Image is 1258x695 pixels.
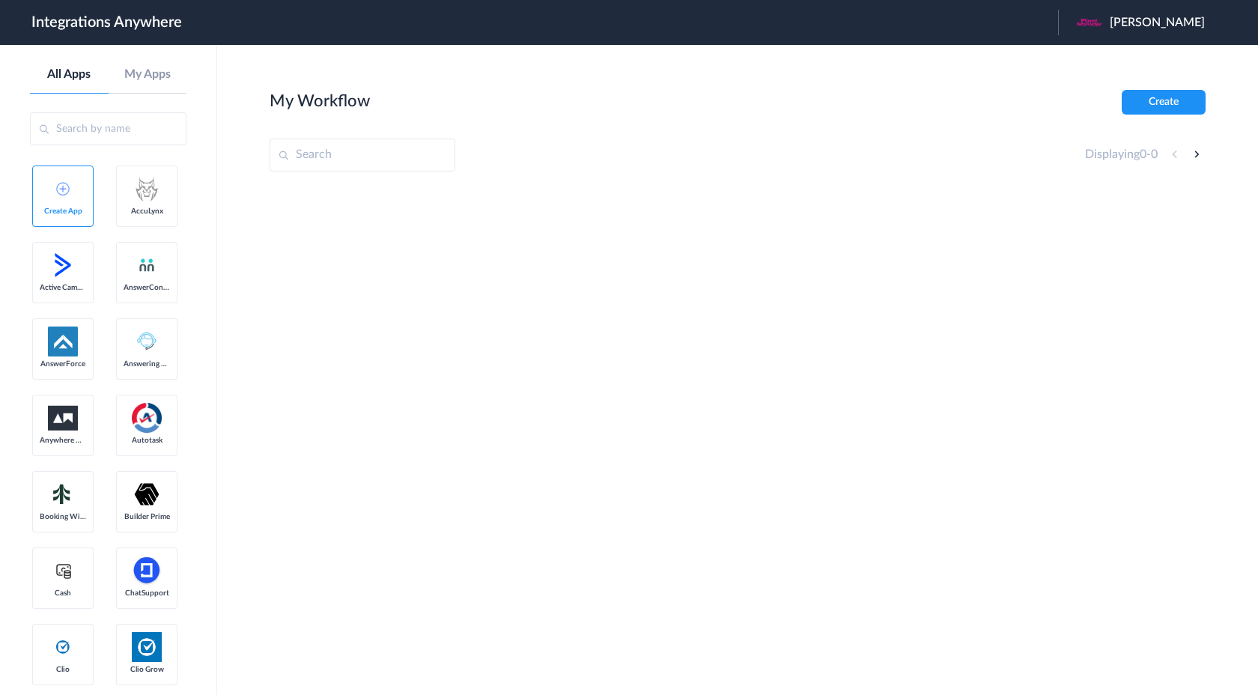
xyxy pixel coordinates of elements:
h1: Integrations Anywhere [31,13,182,31]
img: Answering_service.png [132,327,162,356]
img: Setmore_Logo.svg [48,481,78,508]
span: AnswerForce [40,359,86,368]
a: My Apps [109,67,187,82]
span: Clio Grow [124,665,170,674]
span: Anywhere Works [40,436,86,445]
span: [PERSON_NAME] [1110,16,1205,30]
span: Booking Widget [40,512,86,521]
span: 0 [1151,148,1158,160]
span: Cash [40,589,86,598]
input: Search by name [30,112,186,145]
img: aww.png [48,406,78,431]
span: Clio [40,665,86,674]
img: clio-logo.svg [54,638,72,656]
img: builder-prime-logo.svg [132,479,162,509]
img: 42bf361a-08d4-416b-8073-2fce07ec186a.png [1077,10,1102,35]
img: active-campaign-logo.svg [48,250,78,280]
img: af-app-logo.svg [48,327,78,356]
span: AnswerConnect [124,283,170,292]
span: Create App [40,207,86,216]
img: chatsupport-icon.svg [132,556,162,586]
img: Clio.jpg [132,632,162,662]
span: Active Campaign [40,283,86,292]
button: Create [1122,90,1206,115]
h4: Displaying - [1085,148,1158,162]
span: AccuLynx [124,207,170,216]
input: Search [270,139,455,172]
img: autotask.png [132,403,162,433]
span: Builder Prime [124,512,170,521]
img: answerconnect-logo.svg [138,256,156,274]
span: ChatSupport [124,589,170,598]
img: cash-logo.svg [54,562,73,580]
a: All Apps [30,67,109,82]
h2: My Workflow [270,91,370,111]
span: Autotask [124,436,170,445]
span: 0 [1140,148,1146,160]
img: acculynx-logo.svg [132,174,162,204]
span: Answering Service [124,359,170,368]
img: add-icon.svg [56,182,70,195]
